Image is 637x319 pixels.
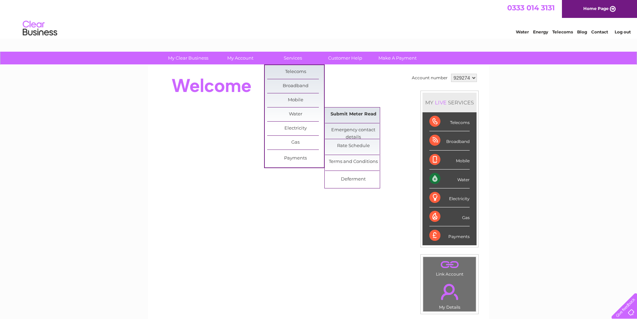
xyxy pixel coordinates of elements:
td: Account number [410,72,449,84]
a: Broadband [267,79,324,93]
div: LIVE [434,99,448,106]
div: Gas [429,207,470,226]
a: Telecoms [552,29,573,34]
a: My Account [212,52,269,64]
img: logo.png [22,18,58,39]
a: Contact [591,29,608,34]
a: Terms and Conditions [325,155,382,169]
div: Mobile [429,151,470,169]
a: Deferment [325,173,382,186]
a: Customer Help [317,52,374,64]
a: Gas [267,136,324,150]
a: Water [516,29,529,34]
a: My Clear Business [160,52,217,64]
a: 0333 014 3131 [507,3,555,12]
div: Water [429,169,470,188]
div: Clear Business is a trading name of Verastar Limited (registered in [GEOGRAPHIC_DATA] No. 3667643... [156,4,482,33]
div: Broadband [429,131,470,150]
a: . [425,259,474,271]
div: Electricity [429,188,470,207]
a: Telecoms [267,65,324,79]
a: Blog [577,29,587,34]
a: Make A Payment [369,52,426,64]
a: Rate Schedule [325,139,382,153]
a: Electricity [267,122,324,135]
a: Mobile [267,93,324,107]
div: MY SERVICES [422,93,477,112]
td: Link Account [423,257,476,278]
a: Energy [533,29,548,34]
div: Payments [429,226,470,245]
a: Log out [615,29,631,34]
a: Water [267,107,324,121]
a: . [425,280,474,304]
a: Payments [267,152,324,165]
a: Services [264,52,321,64]
a: Submit Meter Read [325,107,382,121]
a: Emergency contact details [325,123,382,137]
td: My Details [423,278,476,312]
div: Telecoms [429,112,470,131]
